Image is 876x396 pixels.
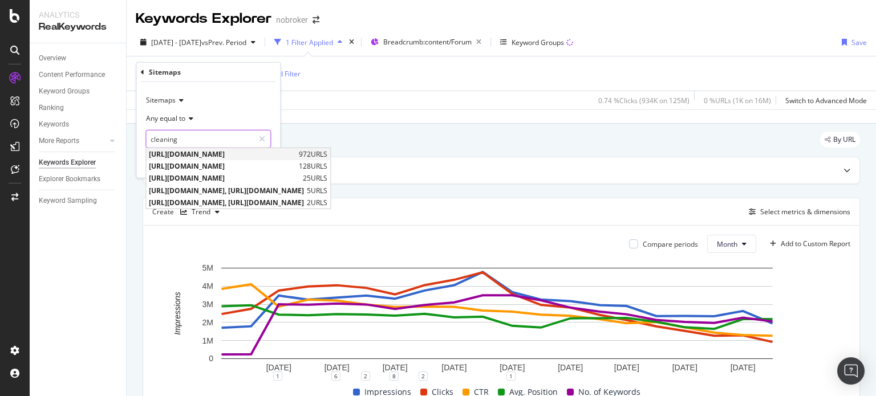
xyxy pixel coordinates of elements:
[202,300,213,309] text: 3M
[39,173,100,185] div: Explorer Bookmarks
[820,132,860,148] div: legacy label
[202,264,213,273] text: 5M
[506,371,516,381] div: 1
[176,203,224,221] button: Trend
[39,21,117,34] div: RealKeywords
[833,136,855,143] span: By URL
[270,33,347,51] button: 1 Filter Applied
[325,363,350,372] text: [DATE]
[136,9,271,28] div: Keywords Explorer
[672,363,697,372] text: [DATE]
[598,96,690,105] div: 0.74 % Clicks ( 934K on 125M )
[299,149,327,159] span: 972 URLS
[383,363,408,372] text: [DATE]
[39,195,97,207] div: Keyword Sampling
[731,363,756,372] text: [DATE]
[192,209,210,215] div: Trend
[307,198,327,207] span: 2 URLS
[361,371,370,381] div: 2
[266,363,291,372] text: [DATE]
[39,85,118,97] a: Keyword Groups
[760,207,850,217] div: Select metrics & dimensions
[347,36,356,48] div: times
[209,354,213,364] text: 0
[39,119,118,130] a: Keywords
[707,235,756,253] button: Month
[151,38,201,47] span: [DATE] - [DATE]
[496,33,578,51] button: Keyword Groups
[717,239,737,249] span: Month
[39,135,107,147] a: More Reports
[149,149,296,159] span: [URL][DOMAIN_NAME]
[837,33,867,51] button: Save
[39,102,118,114] a: Ranking
[558,363,583,372] text: [DATE]
[202,336,213,345] text: 1M
[39,85,90,97] div: Keyword Groups
[331,371,340,381] div: 6
[202,281,213,291] text: 4M
[383,37,472,47] span: Breadcrumb: content/Forum
[39,52,66,64] div: Overview
[837,357,865,385] div: Open Intercom Messenger
[270,69,301,79] div: Add Filter
[39,69,118,81] a: Content Performance
[441,363,467,372] text: [DATE]
[201,38,246,47] span: vs Prev. Period
[149,198,304,207] span: [URL][DOMAIN_NAME], [URL][DOMAIN_NAME]
[141,157,177,169] button: Cancel
[303,173,327,183] span: 25 URLS
[39,135,79,147] div: More Reports
[781,240,850,247] div: Add to Custom Report
[149,67,181,77] div: Sitemaps
[781,91,867,109] button: Switch to Advanced Mode
[152,262,842,376] svg: A chart.
[173,292,182,335] text: Impressions
[419,371,428,381] div: 2
[202,318,213,327] text: 2M
[643,239,698,249] div: Compare periods
[39,102,64,114] div: Ranking
[39,157,96,169] div: Keywords Explorer
[136,33,260,51] button: [DATE] - [DATE]vsPrev. Period
[390,371,399,381] div: 8
[149,173,300,183] span: [URL][DOMAIN_NAME]
[785,96,867,105] div: Switch to Advanced Mode
[152,203,224,221] div: Create
[276,14,308,26] div: nobroker
[299,161,327,171] span: 128 URLS
[286,38,333,47] div: 1 Filter Applied
[273,371,282,381] div: 1
[500,363,525,372] text: [DATE]
[512,38,564,47] div: Keyword Groups
[39,69,105,81] div: Content Performance
[39,195,118,207] a: Keyword Sampling
[704,96,771,105] div: 0 % URLs ( 1K on 16M )
[313,16,319,24] div: arrow-right-arrow-left
[614,363,639,372] text: [DATE]
[149,185,304,195] span: [URL][DOMAIN_NAME], [URL][DOMAIN_NAME]
[39,9,117,21] div: Analytics
[146,95,176,105] span: Sitemaps
[744,205,850,219] button: Select metrics & dimensions
[366,33,486,51] button: Breadcrumb:content/Forum
[146,113,185,123] span: Any equal to
[765,235,850,253] button: Add to Custom Report
[39,173,118,185] a: Explorer Bookmarks
[39,52,118,64] a: Overview
[39,157,118,169] a: Keywords Explorer
[39,119,69,130] div: Keywords
[307,185,327,195] span: 5 URLS
[851,38,867,47] div: Save
[149,161,296,171] span: [URL][DOMAIN_NAME]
